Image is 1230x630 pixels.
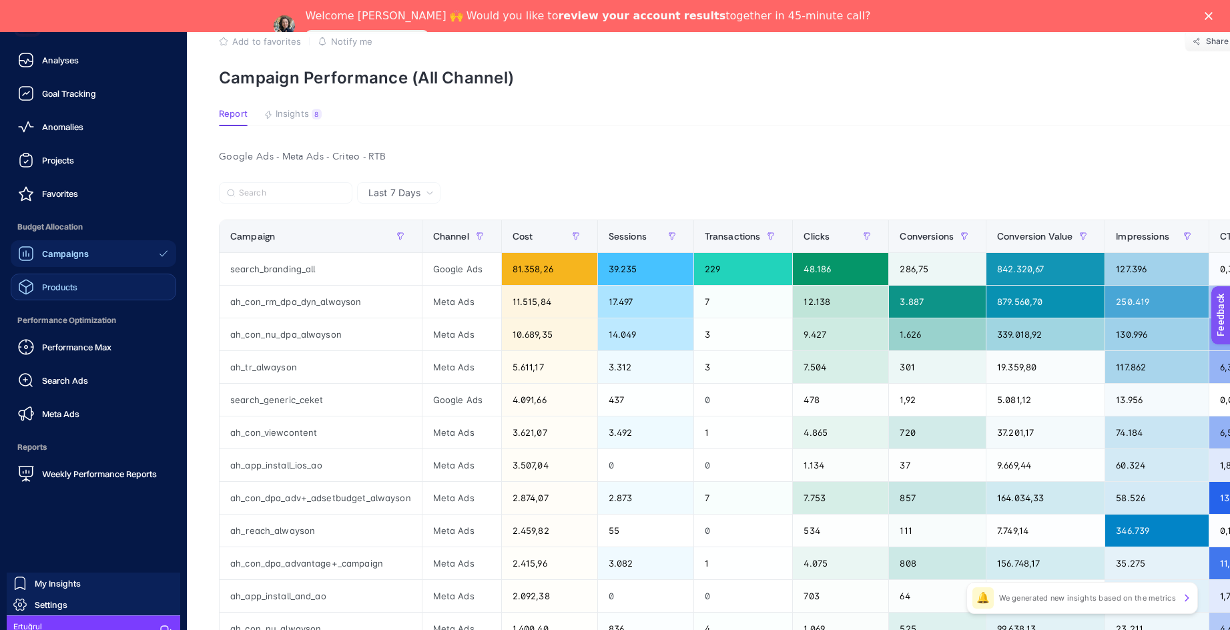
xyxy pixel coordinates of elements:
[422,416,501,448] div: Meta Ads
[598,253,693,285] div: 39.235
[1105,253,1209,285] div: 127.396
[986,547,1105,579] div: 156.748,17
[11,400,176,427] a: Meta Ads
[1105,286,1209,318] div: 250.419
[422,253,501,285] div: Google Ads
[598,515,693,547] div: 55
[7,573,180,594] a: My Insights
[694,351,793,383] div: 3
[598,318,693,350] div: 14.049
[598,351,693,383] div: 3.312
[8,4,51,15] span: Feedback
[422,351,501,383] div: Meta Ads
[7,594,180,615] a: Settings
[312,109,322,119] div: 8
[220,318,422,350] div: ah_con_nu_dpa_alwayson
[793,482,888,514] div: 7.753
[220,580,422,612] div: ah_app_install_and_ao
[318,36,372,47] button: Notify me
[986,384,1105,416] div: 5.081,12
[804,231,830,242] span: Clicks
[889,416,986,448] div: 720
[1105,449,1209,481] div: 60.324
[598,416,693,448] div: 3.492
[694,253,793,285] div: 229
[35,578,81,589] span: My Insights
[42,408,79,419] span: Meta Ads
[694,515,793,547] div: 0
[1105,547,1209,579] div: 35.275
[705,231,761,242] span: Transactions
[220,449,422,481] div: ah_app_install_ios_ao
[422,449,501,481] div: Meta Ads
[609,231,647,242] span: Sessions
[999,593,1176,603] p: We generated new insights based on the metrics
[986,318,1105,350] div: 339.018,92
[422,515,501,547] div: Meta Ads
[1116,231,1169,242] span: Impressions
[42,88,96,99] span: Goal Tracking
[889,580,986,612] div: 64
[793,580,888,612] div: 703
[274,15,295,37] img: Profile image for Neslihan
[793,449,888,481] div: 1.134
[598,547,693,579] div: 3.082
[598,286,693,318] div: 17.497
[502,351,597,383] div: 5.611,17
[598,384,693,416] div: 437
[694,580,793,612] div: 0
[1206,36,1229,47] span: Share
[1105,580,1209,612] div: 39.561
[502,449,597,481] div: 3.507,04
[502,482,597,514] div: 2.874,07
[42,342,111,352] span: Performance Max
[35,599,67,610] span: Settings
[502,580,597,612] div: 2.092,38
[986,482,1105,514] div: 164.034,33
[42,248,89,259] span: Campaigns
[230,231,275,242] span: Campaign
[598,580,693,612] div: 0
[220,351,422,383] div: ah_tr_alwayson
[986,253,1105,285] div: 842.320,67
[276,109,309,119] span: Insights
[694,449,793,481] div: 0
[889,286,986,318] div: 3.887
[900,231,954,242] span: Conversions
[986,449,1105,481] div: 9.669,44
[889,253,986,285] div: 286,75
[219,36,301,47] button: Add to favorites
[793,384,888,416] div: 478
[220,515,422,547] div: ah_reach_alwayson
[972,587,994,609] div: 🔔
[42,468,157,479] span: Weekly Performance Reports
[219,109,248,119] span: Report
[793,318,888,350] div: 9.427
[368,186,420,200] span: Last 7 Days
[694,384,793,416] div: 0
[889,515,986,547] div: 111
[11,180,176,207] a: Favorites
[11,460,176,487] a: Weekly Performance Reports
[986,351,1105,383] div: 19.359,80
[694,318,793,350] div: 3
[889,318,986,350] div: 1.626
[558,9,680,22] b: review your account
[306,30,429,46] a: Speak with an Expert
[220,416,422,448] div: ah_con_viewcontent
[986,416,1105,448] div: 37.201,17
[11,214,176,240] span: Budget Allocation
[986,580,1105,612] div: 10.287,16
[232,36,301,47] span: Add to favorites
[422,318,501,350] div: Meta Ads
[793,416,888,448] div: 4.865
[422,286,501,318] div: Meta Ads
[694,416,793,448] div: 1
[11,307,176,334] span: Performance Optimization
[502,416,597,448] div: 3.621,07
[11,113,176,140] a: Anomalies
[889,351,986,383] div: 301
[889,547,986,579] div: 808
[986,286,1105,318] div: 879.560,70
[331,36,372,47] span: Notify me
